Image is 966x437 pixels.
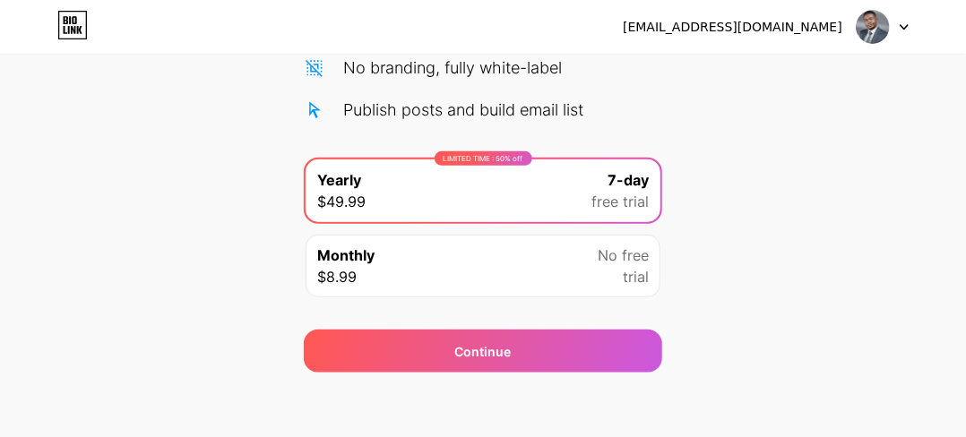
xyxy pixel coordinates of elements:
[317,266,357,287] span: $8.99
[623,18,842,37] div: [EMAIL_ADDRESS][DOMAIN_NAME]
[591,191,649,212] span: free trial
[317,191,366,212] span: $49.99
[608,169,649,191] span: 7-day
[343,56,562,80] div: No branding, fully white-label
[435,151,532,166] div: LIMITED TIME : 50% off
[856,10,890,44] img: Cheik RABO (LeJodala)
[623,266,649,287] span: trial
[317,244,375,266] span: Monthly
[455,342,512,361] div: Continue
[317,169,361,191] span: Yearly
[343,98,583,122] div: Publish posts and build email list
[598,244,649,266] span: No free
